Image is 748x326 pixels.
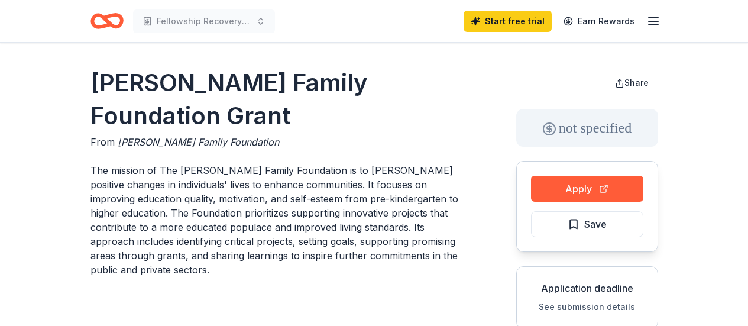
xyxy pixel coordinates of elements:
[118,136,279,148] span: [PERSON_NAME] Family Foundation
[539,300,635,314] button: See submission details
[90,135,459,149] div: From
[531,211,643,237] button: Save
[90,66,459,133] h1: [PERSON_NAME] Family Foundation Grant
[90,163,459,277] p: The mission of The [PERSON_NAME] Family Foundation is to [PERSON_NAME] positive changes in indivi...
[133,9,275,33] button: Fellowship Recovery Community Organization
[90,7,124,35] a: Home
[584,217,607,232] span: Save
[464,11,552,32] a: Start free trial
[526,281,648,295] div: Application deadline
[624,78,649,88] span: Share
[531,176,643,202] button: Apply
[516,109,658,147] div: not specified
[556,11,642,32] a: Earn Rewards
[605,71,658,95] button: Share
[157,14,251,28] span: Fellowship Recovery Community Organization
